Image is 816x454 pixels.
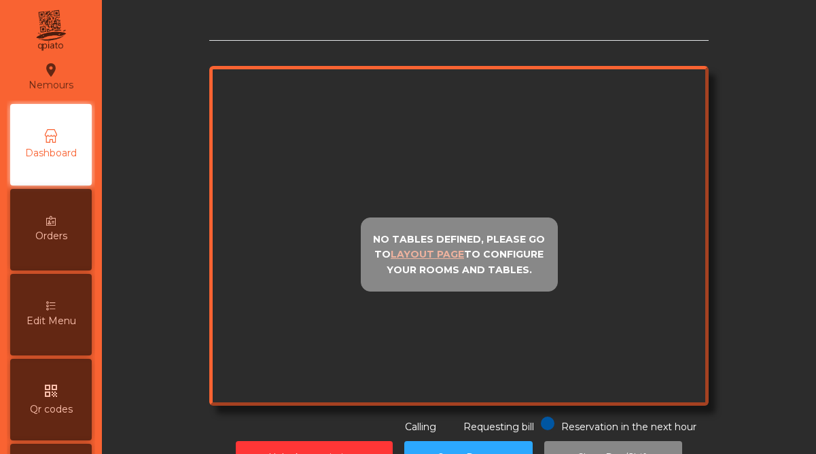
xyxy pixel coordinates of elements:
[43,383,59,399] i: qr_code
[463,421,534,433] span: Requesting bill
[561,421,696,433] span: Reservation in the next hour
[34,7,67,54] img: qpiato
[29,60,73,94] div: Nemours
[405,421,436,433] span: Calling
[43,62,59,78] i: location_on
[391,248,464,260] u: layout page
[26,314,76,328] span: Edit Menu
[35,229,67,243] span: Orders
[25,146,77,160] span: Dashboard
[30,402,73,417] span: Qr codes
[367,232,552,278] p: No tables defined, please go to to configure your rooms and tables.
